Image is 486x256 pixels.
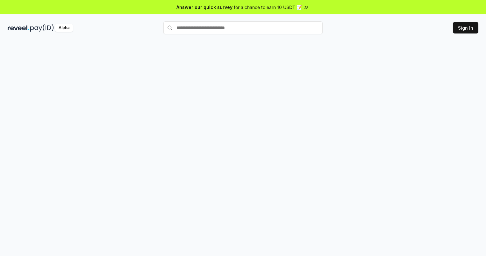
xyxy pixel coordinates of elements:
img: pay_id [30,24,54,32]
img: reveel_dark [8,24,29,32]
span: Answer our quick survey [176,4,232,11]
button: Sign In [453,22,478,33]
span: for a chance to earn 10 USDT 📝 [234,4,302,11]
div: Alpha [55,24,73,32]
